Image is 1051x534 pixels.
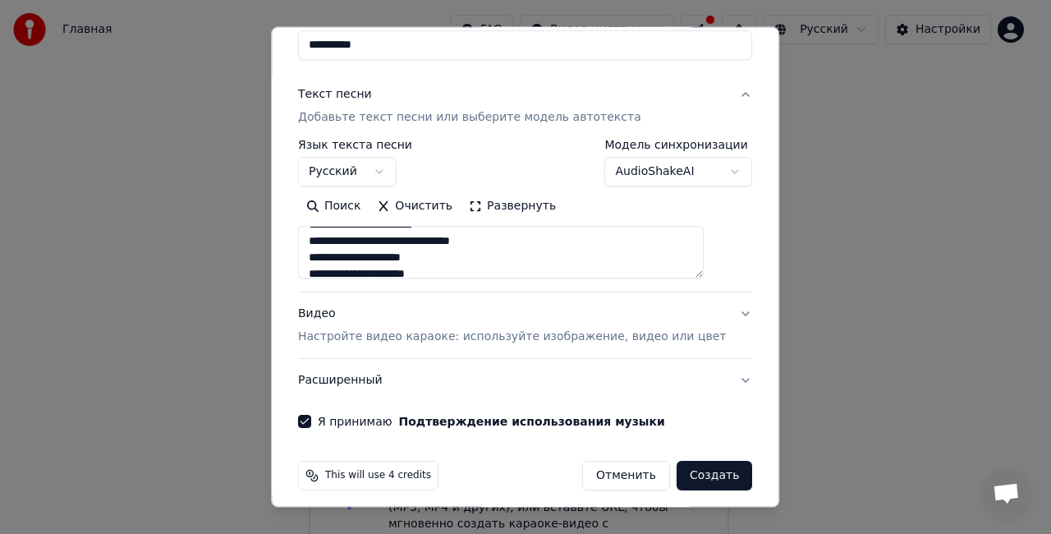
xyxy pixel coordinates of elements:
p: Настройте видео караоке: используйте изображение, видео или цвет [298,329,726,345]
button: Расширенный [298,359,752,402]
button: Развернуть [461,193,564,219]
button: ВидеоНастройте видео караоке: используйте изображение, видео или цвет [298,292,752,358]
button: Очистить [369,193,461,219]
div: Текст песни [298,86,372,103]
div: Видео [298,306,726,345]
p: Добавьте текст песни или выберите модель автотекста [298,109,641,126]
button: Поиск [298,193,369,219]
button: Отменить [582,461,670,490]
div: Текст песниДобавьте текст песни или выберите модель автотекста [298,139,752,292]
label: Я принимаю [318,416,665,427]
span: This will use 4 credits [325,469,431,482]
label: Модель синхронизации [605,139,753,150]
button: Создать [677,461,752,490]
button: Я принимаю [399,416,665,427]
label: Язык текста песни [298,139,412,150]
button: Текст песниДобавьте текст песни или выберите модель автотекста [298,73,752,139]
